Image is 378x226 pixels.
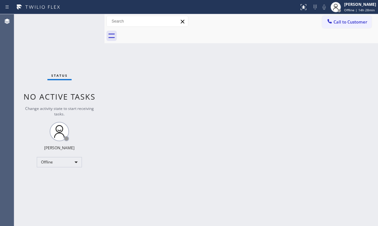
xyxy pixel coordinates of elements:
span: No active tasks [24,91,95,102]
span: Call to Customer [333,19,367,25]
div: Offline [37,157,82,167]
div: [PERSON_NAME] [44,145,75,151]
button: Mute [320,3,329,12]
button: Call to Customer [322,16,372,28]
div: [PERSON_NAME] [344,2,376,7]
span: Change activity state to start receiving tasks. [25,106,94,117]
input: Search [107,16,188,26]
span: Offline | 14h 28min [344,8,375,12]
span: Status [51,73,68,78]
